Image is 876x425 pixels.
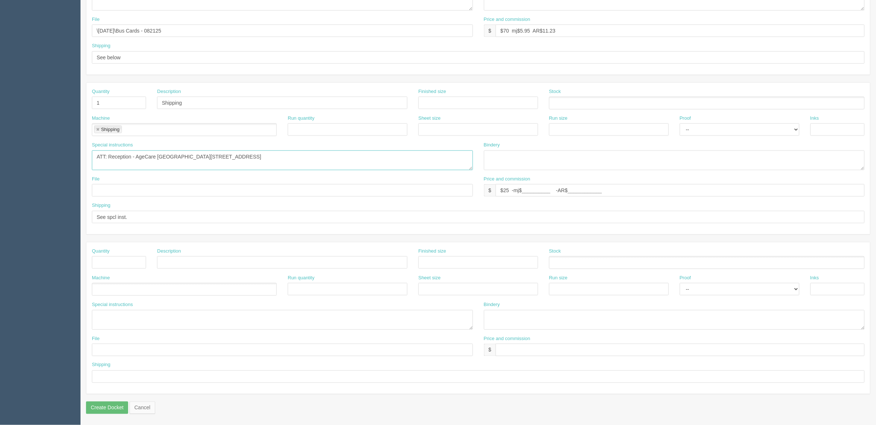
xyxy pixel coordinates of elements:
[484,142,500,149] label: Bindery
[484,176,530,183] label: Price and commission
[418,275,441,282] label: Sheet size
[92,176,100,183] label: File
[92,150,473,170] textarea: ATT: Reception - AgeCare [GEOGRAPHIC_DATA][STREET_ADDRESS]
[101,127,120,132] div: Shipping
[810,275,819,282] label: Inks
[484,25,496,37] div: $
[810,115,819,122] label: Inks
[418,248,446,255] label: Finished size
[92,42,111,49] label: Shipping
[92,275,110,282] label: Machine
[549,275,568,282] label: Run size
[484,16,530,23] label: Price and commission
[157,248,181,255] label: Description
[130,402,155,414] a: Cancel
[92,115,110,122] label: Machine
[484,184,496,197] div: $
[549,248,561,255] label: Stock
[549,88,561,95] label: Stock
[92,142,133,149] label: Special instructions
[549,115,568,122] label: Run size
[288,275,314,282] label: Run quantity
[418,115,441,122] label: Sheet size
[418,88,446,95] label: Finished size
[92,301,133,308] label: Special instructions
[134,405,150,411] span: translation missing: en.helpers.links.cancel
[92,88,109,95] label: Quantity
[92,335,100,342] label: File
[288,115,314,122] label: Run quantity
[92,202,111,209] label: Shipping
[92,248,109,255] label: Quantity
[92,362,111,369] label: Shipping
[484,344,496,356] div: $
[680,115,691,122] label: Proof
[484,335,530,342] label: Price and commission
[86,402,128,414] input: Create Docket
[157,88,181,95] label: Description
[92,16,100,23] label: File
[484,301,500,308] label: Bindery
[680,275,691,282] label: Proof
